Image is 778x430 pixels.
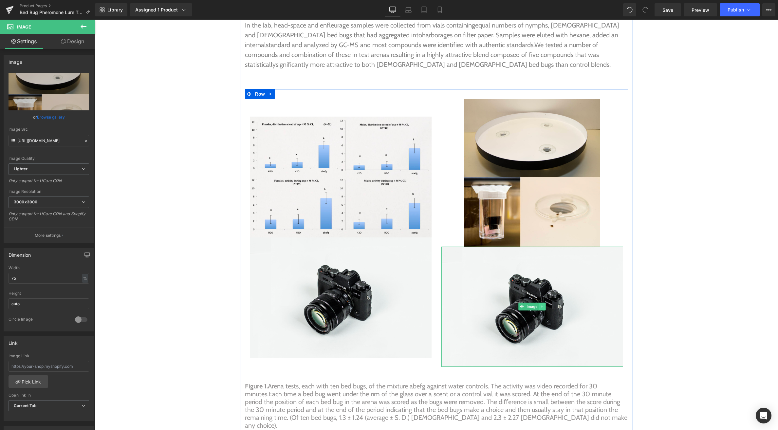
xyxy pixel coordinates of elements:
[431,283,444,291] span: Image
[150,363,173,370] strong: Figure 1.
[150,21,504,39] span: We tested a number of compounds and combination of these in test arenas res
[9,354,89,358] div: Image Link
[9,178,89,188] div: Only support for UCare CDN
[150,2,525,19] span: equal numbers of nymphs, [DEMOGRAPHIC_DATA] and [DEMOGRAPHIC_DATA] bed bugs that had aggregated into
[95,3,127,16] a: New Library
[14,403,37,408] b: Current Tab
[150,2,380,9] span: In the lab, head-space and enfleurage samples were collected from vials containing
[720,3,760,16] button: Publish
[20,10,83,15] span: Bed Bug Pheromone Lure Trap, Nattaro Scout®
[172,69,180,79] a: Expand / Collapse
[14,199,37,204] b: 3000x3000
[639,3,652,16] button: Redo
[400,3,416,16] a: Laptop
[150,11,524,29] span: harborages on filter paper. Samples were eluted with hexane, added an internal
[385,3,400,16] a: Desktop
[9,291,89,296] div: Height
[135,7,187,13] div: Assigned 1 Product
[9,156,89,161] div: Image Quality
[35,233,61,238] p: More settings
[444,283,451,291] a: Expand / Collapse
[9,393,89,398] div: Open link In
[20,3,95,9] a: Product Pages
[400,21,440,29] span: ntic standards.
[9,189,89,194] div: Image Resolution
[17,24,31,29] span: Image
[49,34,96,49] a: Design
[159,69,172,79] span: Row
[107,7,123,13] span: Library
[9,114,89,121] div: or
[9,361,89,372] input: https://your-shop.myshopify.com
[9,135,89,146] input: Link
[762,3,775,16] button: More
[37,111,65,123] a: Browse gallery
[9,249,31,258] div: Dimension
[692,7,709,13] span: Preview
[728,7,744,12] span: Publish
[9,375,48,388] a: Pick Link
[756,408,771,423] div: Open Intercom Messenger
[9,56,22,65] div: Image
[9,273,89,284] input: auto
[82,274,88,283] div: %
[432,3,448,16] a: Mobile
[9,298,89,309] input: auto
[4,228,94,243] button: More settings
[9,317,68,324] div: Circle Image
[9,266,89,270] div: Width
[9,211,89,226] div: Only support for UCare CDN and Shopify CDN
[9,337,18,346] div: Link
[9,127,89,132] div: Image Src
[623,3,636,16] button: Undo
[14,166,28,171] b: Lighter
[150,363,533,410] p: Arena tests, each with ten bed bugs, of the mixture abefg against water controls. The activity wa...
[416,3,432,16] a: Tablet
[171,21,400,29] span: standard and analyzed by GC-MS and most compounds were identified with authe
[181,41,516,49] span: significantly more attractive to both [DEMOGRAPHIC_DATA] and [DEMOGRAPHIC_DATA] bed bugs than con...
[684,3,717,16] a: Preview
[150,31,504,49] span: ulting in a highly attractive blend composed of five compounds that was statistically
[662,7,673,13] span: Save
